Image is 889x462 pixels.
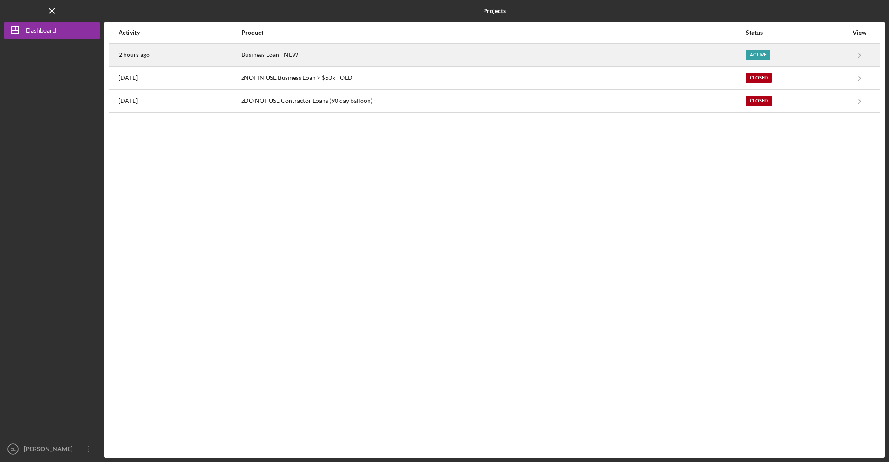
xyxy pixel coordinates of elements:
time: 2025-08-22 17:11 [119,51,150,58]
time: 2022-01-03 17:57 [119,97,138,104]
div: View [849,29,870,36]
div: Product [241,29,745,36]
div: Closed [746,73,772,83]
button: Dashboard [4,22,100,39]
div: Status [746,29,848,36]
div: [PERSON_NAME] [22,440,78,460]
button: EL[PERSON_NAME] [4,440,100,458]
div: zDO NOT USE Contractor Loans (90 day balloon) [241,90,745,112]
div: Active [746,49,770,60]
div: Business Loan - NEW [241,44,745,66]
text: EL [10,447,16,452]
b: Projects [483,7,506,14]
div: Dashboard [26,22,56,41]
div: zNOT IN USE Business Loan > $50k - OLD [241,67,745,89]
time: 2022-03-03 17:49 [119,74,138,81]
div: Activity [119,29,240,36]
div: Closed [746,96,772,106]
